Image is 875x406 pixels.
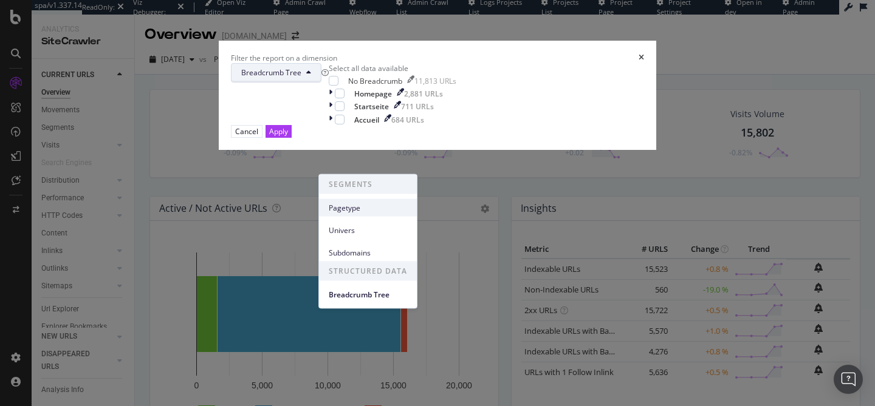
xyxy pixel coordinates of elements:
div: No Breadcrumb [348,76,402,86]
div: Select all data available [329,63,456,73]
span: Univers [329,225,407,235]
div: Filter the report on a dimension [231,53,337,63]
div: Accueil [354,115,379,125]
div: Cancel [235,126,258,137]
div: Homepage [354,89,392,99]
span: Breadcrumb Tree [241,67,301,78]
span: SEGMENTS [319,175,417,194]
button: Cancel [231,125,262,138]
span: Subdomains [329,247,407,258]
div: Open Intercom Messenger [834,365,863,394]
div: Startseite [354,101,389,112]
div: 2,881 URLs [404,89,443,99]
button: Apply [266,125,292,138]
div: times [639,53,644,63]
div: 684 URLs [391,115,424,125]
span: Breadcrumb Tree [329,289,407,300]
div: 11,813 URLs [414,76,456,86]
span: Pagetype [329,202,407,213]
div: 711 URLs [401,101,434,112]
div: modal [219,41,656,150]
div: Apply [269,126,288,137]
span: STRUCTURED DATA [319,262,417,281]
button: Breadcrumb Tree [231,63,321,83]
